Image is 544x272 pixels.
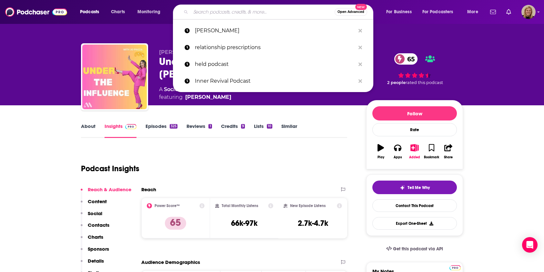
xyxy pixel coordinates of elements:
[290,204,326,208] h2: New Episode Listens
[222,204,258,208] h2: Total Monthly Listens
[504,6,514,17] a: Show notifications dropdown
[386,7,412,16] span: For Business
[366,49,463,89] div: 65 2 peoplerated this podcast
[408,185,430,190] span: Tell Me Why
[389,140,406,163] button: Apps
[195,73,355,89] p: Inner Revival Podcast
[173,22,373,39] a: [PERSON_NAME]
[393,246,443,252] span: Get this podcast via API
[406,80,443,85] span: rated this podcast
[76,7,107,17] button: open menu
[372,106,457,120] button: Follow
[183,86,184,92] span: ,
[185,93,231,101] a: Jo Piazza
[521,5,536,19] button: Show profile menu
[372,181,457,194] button: tell me why sparkleTell Me Why
[191,7,335,17] input: Search podcasts, credits, & more...
[81,198,107,210] button: Content
[422,7,453,16] span: For Podcasters
[335,8,367,16] button: Open AdvancedNew
[241,124,245,129] div: 9
[444,155,453,159] div: Share
[141,259,200,265] h2: Audience Demographics
[5,6,67,18] img: Podchaser - Follow, Share and Rate Podcasts
[133,7,169,17] button: open menu
[159,86,283,101] div: A podcast
[88,258,104,264] p: Details
[522,237,538,253] div: Open Intercom Messenger
[88,234,103,240] p: Charts
[372,217,457,230] button: Export One-Sheet
[81,186,131,198] button: Reach & Audience
[81,222,109,234] button: Contacts
[165,217,186,230] p: 65
[337,10,364,14] span: Open Advanced
[195,39,355,56] p: relationship prescriptions
[146,123,177,138] a: Episodes325
[80,7,99,16] span: Podcasts
[521,5,536,19] img: User Profile
[205,86,215,92] span: and
[449,264,461,270] a: Pro website
[81,210,102,222] button: Social
[88,246,109,252] p: Sponsors
[195,22,355,39] p: jo piazza
[179,5,379,19] div: Search podcasts, credits, & more...
[418,7,463,17] button: open menu
[88,198,107,204] p: Content
[88,210,102,216] p: Social
[107,7,129,17] a: Charts
[81,246,109,258] button: Sponsors
[173,56,373,73] a: held podcast
[298,218,328,228] h3: 2.7k-4.7k
[111,7,125,16] span: Charts
[170,124,177,129] div: 325
[372,140,389,163] button: Play
[394,53,418,65] a: 65
[382,7,420,17] button: open menu
[173,39,373,56] a: relationship prescriptions
[155,204,180,208] h2: Power Score™
[409,155,420,159] div: Added
[81,123,96,138] a: About
[372,199,457,212] a: Contact This Podcast
[387,80,406,85] span: 2 people
[424,155,439,159] div: Bookmark
[221,123,245,138] a: Credits9
[467,7,478,16] span: More
[186,123,212,138] a: Reviews1
[440,140,457,163] button: Share
[81,164,139,173] h1: Podcast Insights
[88,222,109,228] p: Contacts
[355,4,367,10] span: New
[159,93,283,101] span: featuring
[394,155,402,159] div: Apps
[105,123,136,138] a: InsightsPodchaser Pro
[372,123,457,136] div: Rate
[231,218,257,228] h3: 66k-97k
[254,123,272,138] a: Lists10
[449,265,461,270] img: Podchaser Pro
[164,86,183,92] a: Society
[406,140,423,163] button: Added
[400,185,405,190] img: tell me why sparkle
[125,124,136,129] img: Podchaser Pro
[208,124,212,129] div: 1
[281,123,297,138] a: Similar
[267,124,272,129] div: 10
[381,241,448,257] a: Get this podcast via API
[159,49,244,55] span: [PERSON_NAME], Influence Inc.
[215,86,262,92] a: Personal Journals
[141,186,156,193] h2: Reach
[88,186,131,193] p: Reach & Audience
[173,73,373,89] a: Inner Revival Podcast
[81,258,104,270] button: Details
[423,140,440,163] button: Bookmark
[81,234,103,246] button: Charts
[521,5,536,19] span: Logged in as avansolkema
[195,56,355,73] p: held podcast
[378,155,384,159] div: Play
[463,7,486,17] button: open menu
[82,45,147,109] img: Under the Influence with Jo Piazza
